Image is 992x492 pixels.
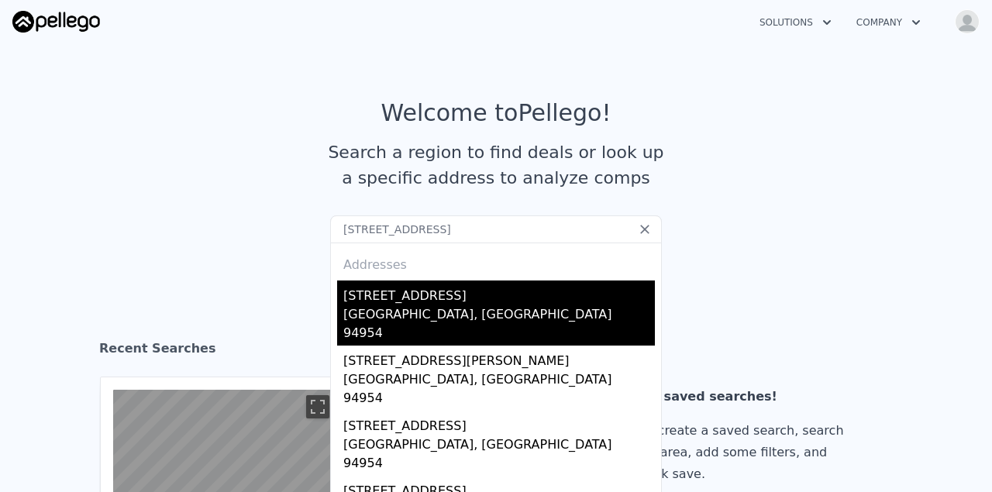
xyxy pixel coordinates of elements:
div: Search a region to find deals or look up a specific address to analyze comps [322,139,670,191]
input: Search an address or region... [330,215,662,243]
div: Addresses [337,243,655,280]
div: [GEOGRAPHIC_DATA], [GEOGRAPHIC_DATA] 94954 [343,305,655,346]
div: [GEOGRAPHIC_DATA], [GEOGRAPHIC_DATA] 94954 [343,370,655,411]
button: Company [844,9,933,36]
img: Pellego [12,11,100,33]
div: Recent Searches [99,327,893,377]
div: To create a saved search, search an area, add some filters, and click save. [641,420,864,485]
div: Welcome to Pellego ! [381,99,611,127]
div: [STREET_ADDRESS] [343,411,655,435]
button: Solutions [747,9,844,36]
div: [GEOGRAPHIC_DATA], [GEOGRAPHIC_DATA] 94954 [343,435,655,476]
div: [STREET_ADDRESS][PERSON_NAME] [343,346,655,370]
img: avatar [955,9,980,34]
div: No saved searches! [641,386,864,408]
button: Toggle fullscreen view [306,395,329,418]
div: [STREET_ADDRESS] [343,280,655,305]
